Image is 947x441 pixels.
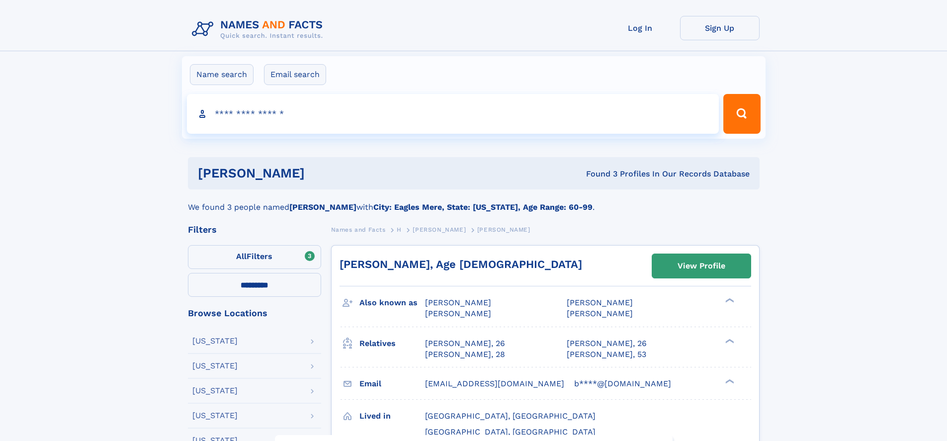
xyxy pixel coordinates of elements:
[425,309,491,318] span: [PERSON_NAME]
[359,408,425,425] h3: Lived in
[359,335,425,352] h3: Relatives
[192,362,238,370] div: [US_STATE]
[331,223,386,236] a: Names and Facts
[188,225,321,234] div: Filters
[192,412,238,420] div: [US_STATE]
[397,226,402,233] span: H
[236,252,247,261] span: All
[567,298,633,307] span: [PERSON_NAME]
[445,169,750,179] div: Found 3 Profiles In Our Records Database
[192,337,238,345] div: [US_STATE]
[289,202,356,212] b: [PERSON_NAME]
[652,254,751,278] a: View Profile
[192,387,238,395] div: [US_STATE]
[340,258,582,270] a: [PERSON_NAME], Age [DEMOGRAPHIC_DATA]
[723,94,760,134] button: Search Button
[397,223,402,236] a: H
[188,16,331,43] img: Logo Names and Facts
[601,16,680,40] a: Log In
[359,294,425,311] h3: Also known as
[425,411,596,421] span: [GEOGRAPHIC_DATA], [GEOGRAPHIC_DATA]
[413,226,466,233] span: [PERSON_NAME]
[425,298,491,307] span: [PERSON_NAME]
[188,309,321,318] div: Browse Locations
[187,94,719,134] input: search input
[567,349,646,360] a: [PERSON_NAME], 53
[678,255,725,277] div: View Profile
[373,202,593,212] b: City: Eagles Mere, State: [US_STATE], Age Range: 60-99
[723,378,735,384] div: ❯
[723,338,735,344] div: ❯
[680,16,760,40] a: Sign Up
[723,297,735,304] div: ❯
[425,379,564,388] span: [EMAIL_ADDRESS][DOMAIN_NAME]
[425,427,596,437] span: [GEOGRAPHIC_DATA], [GEOGRAPHIC_DATA]
[359,375,425,392] h3: Email
[188,245,321,269] label: Filters
[567,309,633,318] span: [PERSON_NAME]
[567,338,647,349] a: [PERSON_NAME], 26
[188,189,760,213] div: We found 3 people named with .
[198,167,445,179] h1: [PERSON_NAME]
[477,226,530,233] span: [PERSON_NAME]
[425,338,505,349] a: [PERSON_NAME], 26
[413,223,466,236] a: [PERSON_NAME]
[425,349,505,360] a: [PERSON_NAME], 28
[264,64,326,85] label: Email search
[190,64,254,85] label: Name search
